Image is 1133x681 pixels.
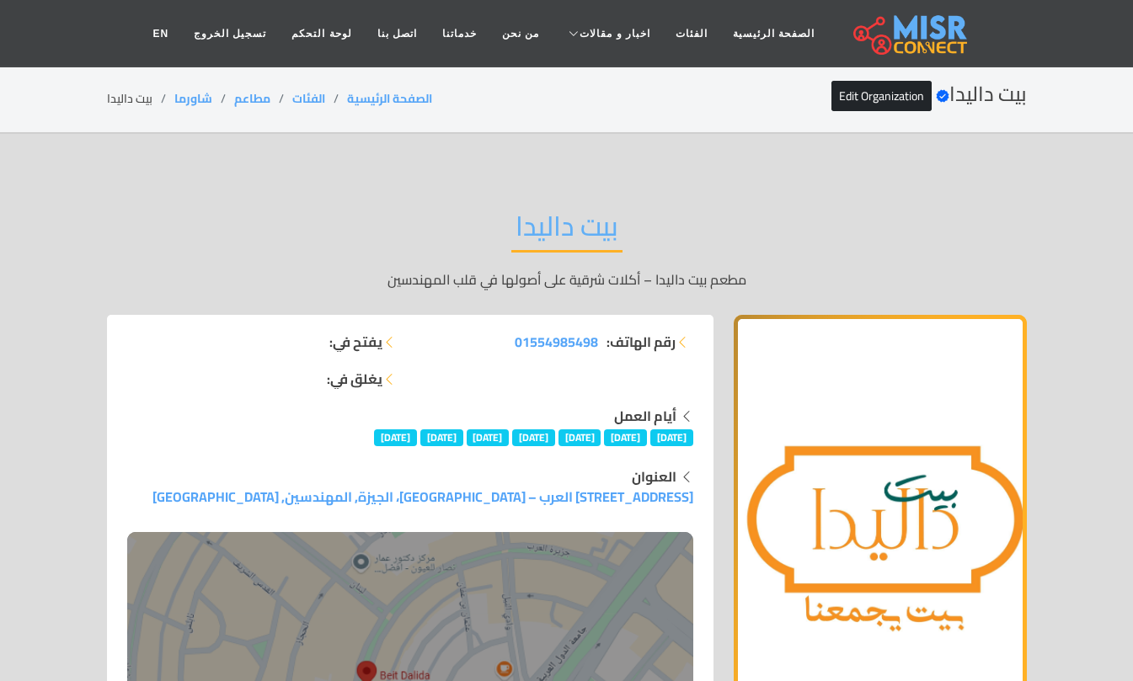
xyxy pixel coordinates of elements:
strong: العنوان [632,464,676,489]
a: Edit Organization [831,81,932,111]
p: مطعم بيت داليدا – أكلات شرقية على أصولها في قلب المهندسين [107,269,1027,290]
strong: يفتح في: [329,332,382,352]
li: بيت داليدا [107,90,174,108]
span: 01554985498 [515,329,598,354]
span: [DATE] [374,429,417,446]
strong: أيام العمل [614,403,676,428]
a: الفئات [663,18,720,50]
a: الفئات [292,88,325,109]
h2: بيت داليدا [831,82,1027,107]
a: من نحن [489,18,552,50]
a: اخبار و مقالات [552,18,663,50]
a: تسجيل الخروج [181,18,279,50]
strong: يغلق في: [327,369,382,389]
span: [DATE] [420,429,463,446]
strong: رقم الهاتف: [607,332,676,352]
span: [DATE] [604,429,647,446]
span: [DATE] [467,429,510,446]
svg: Verified account [936,89,949,103]
a: اتصل بنا [365,18,430,50]
a: خدماتنا [430,18,489,50]
a: مطاعم [234,88,270,109]
span: [DATE] [558,429,601,446]
img: main.misr_connect [853,13,966,55]
a: لوحة التحكم [279,18,364,50]
a: 01554985498 [515,332,598,352]
span: [DATE] [650,429,693,446]
a: شاورما [174,88,212,109]
a: EN [140,18,181,50]
a: الصفحة الرئيسية [347,88,432,109]
span: [DATE] [512,429,555,446]
a: الصفحة الرئيسية [720,18,827,50]
span: اخبار و مقالات [580,26,650,41]
h2: بيت داليدا [511,210,623,253]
